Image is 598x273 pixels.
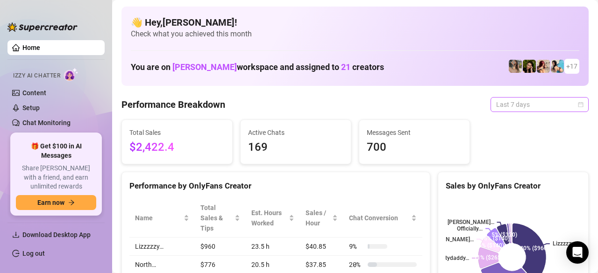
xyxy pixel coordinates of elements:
span: 9 % [349,241,364,252]
span: Messages Sent [367,127,462,138]
a: Home [22,44,40,51]
text: [PERSON_NAME]… [448,219,494,225]
text: Officially... [457,225,483,232]
td: $40.85 [300,238,343,256]
td: 23.5 h [246,238,300,256]
span: Share [PERSON_NAME] with a friend, and earn unlimited rewards [16,164,96,191]
span: 700 [367,139,462,156]
span: Last 7 days [496,98,583,112]
div: Sales by OnlyFans Creator [446,180,581,192]
text: Tattydaddy… [437,255,469,261]
td: Lizzzzzy… [129,238,195,256]
h4: Performance Breakdown [121,98,225,111]
div: Est. Hours Worked [251,208,287,228]
img: playfuldimples (@playfuldimples) [523,60,536,73]
span: Active Chats [248,127,343,138]
img: logo-BBDzfeDw.svg [7,22,78,32]
span: 21 [341,62,350,72]
th: Sales / Hour [300,199,343,238]
text: [PERSON_NAME]… [427,236,474,243]
span: calendar [578,102,584,107]
span: 169 [248,139,343,156]
span: Total Sales [129,127,225,138]
span: Check what you achieved this month [131,29,579,39]
img: emilylou (@emilyylouu) [509,60,522,73]
button: Earn nowarrow-right [16,195,96,210]
a: Setup [22,104,40,112]
a: Content [22,89,46,97]
th: Name [129,199,195,238]
img: North (@northnattvip) [551,60,564,73]
span: Chat Conversion [349,213,409,223]
span: Name [135,213,182,223]
span: Izzy AI Chatter [13,71,60,80]
span: + 17 [566,61,577,71]
img: AI Chatter [64,68,78,81]
text: Lizzzzzy… [553,241,577,247]
span: 20 % [349,259,364,270]
span: download [12,231,20,238]
th: Chat Conversion [343,199,422,238]
span: Download Desktop App [22,231,91,238]
div: Open Intercom Messenger [566,241,589,264]
h4: 👋 Hey, [PERSON_NAME] ! [131,16,579,29]
span: 🎁 Get $100 in AI Messages [16,142,96,160]
span: $2,422.4 [129,139,225,156]
td: $960 [195,238,246,256]
span: Total Sales & Tips [200,203,233,233]
span: Sales / Hour [306,208,330,228]
th: Total Sales & Tips [195,199,246,238]
span: Earn now [37,199,64,206]
span: arrow-right [68,199,75,206]
div: Performance by OnlyFans Creator [129,180,422,192]
a: Chat Monitoring [22,119,71,126]
span: [PERSON_NAME] [172,62,237,72]
img: North (@northnattfree) [537,60,550,73]
h1: You are on workspace and assigned to creators [131,62,384,72]
a: Log out [22,250,45,257]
